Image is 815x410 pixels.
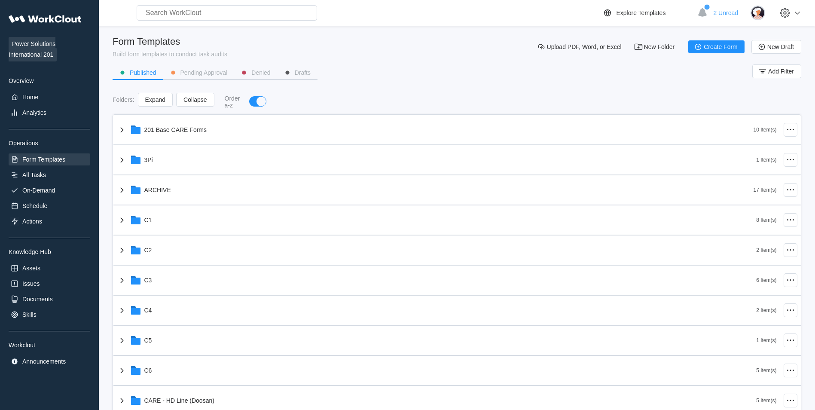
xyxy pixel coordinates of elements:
[180,70,228,76] div: Pending Approval
[144,397,214,404] div: CARE - HD Line (Doosan)
[113,36,227,47] div: Form Templates
[9,262,90,274] a: Assets
[144,337,152,344] div: C5
[602,8,693,18] a: Explore Templates
[9,37,57,61] span: Power Solutions International 201
[144,367,152,374] div: C6
[751,40,801,54] button: New Draft
[22,109,46,116] div: Analytics
[163,66,235,79] button: Pending Approval
[144,307,152,314] div: C4
[9,77,90,84] div: Overview
[547,44,622,50] span: Upload PDF, Word, or Excel
[251,70,270,76] div: Denied
[176,93,214,107] button: Collapse
[22,218,42,225] div: Actions
[22,280,40,287] div: Issues
[751,6,765,20] img: user-4.png
[756,367,776,373] div: 5 Item(s)
[753,187,776,193] div: 17 Item(s)
[9,278,90,290] a: Issues
[9,293,90,305] a: Documents
[144,217,152,223] div: C1
[9,248,90,255] div: Knowledge Hub
[644,44,675,50] span: New Folder
[688,40,745,53] button: Create Form
[22,358,66,365] div: Announcements
[22,94,38,101] div: Home
[295,70,311,76] div: Drafts
[756,337,776,343] div: 1 Item(s)
[22,187,55,194] div: On-Demand
[144,277,152,284] div: C3
[756,398,776,404] div: 5 Item(s)
[137,5,317,21] input: Search WorkClout
[752,64,801,78] button: Add Filter
[704,44,738,50] span: Create Form
[756,307,776,313] div: 2 Item(s)
[753,127,776,133] div: 10 Item(s)
[9,355,90,367] a: Announcements
[9,309,90,321] a: Skills
[130,70,156,76] div: Published
[9,169,90,181] a: All Tasks
[768,68,794,74] span: Add Filter
[9,184,90,196] a: On-Demand
[22,202,47,209] div: Schedule
[22,265,40,272] div: Assets
[9,91,90,103] a: Home
[138,93,173,107] button: Expand
[767,44,794,50] span: New Draft
[183,97,207,103] span: Collapse
[629,40,682,53] button: New Folder
[22,311,37,318] div: Skills
[144,187,171,193] div: ARCHIVE
[144,156,153,163] div: 3Pi
[9,342,90,349] div: Workclout
[531,40,629,53] button: Upload PDF, Word, or Excel
[144,247,152,254] div: C2
[144,126,207,133] div: 201 Base CARE Forms
[145,97,165,103] span: Expand
[22,156,65,163] div: Form Templates
[756,247,776,253] div: 2 Item(s)
[756,217,776,223] div: 8 Item(s)
[113,96,134,103] div: Folders :
[225,95,241,109] div: Order a-z
[9,153,90,165] a: Form Templates
[9,107,90,119] a: Analytics
[713,9,738,16] span: 2 Unread
[9,200,90,212] a: Schedule
[616,9,665,16] div: Explore Templates
[9,140,90,147] div: Operations
[113,66,163,79] button: Published
[278,66,317,79] button: Drafts
[756,157,776,163] div: 1 Item(s)
[113,51,227,58] div: Build form templates to conduct task audits
[9,215,90,227] a: Actions
[756,277,776,283] div: 6 Item(s)
[22,296,53,303] div: Documents
[22,171,46,178] div: All Tasks
[234,66,277,79] button: Denied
